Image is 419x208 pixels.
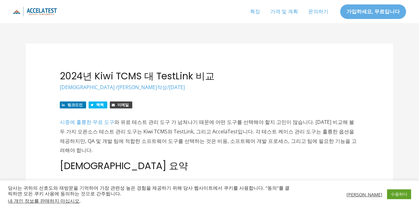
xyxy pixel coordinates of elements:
[387,189,411,199] a: 수용하다
[118,84,157,91] a: [PERSON_NAME]
[347,192,382,197] a: [PERSON_NAME]
[340,4,406,19] a: 가입하세요, 무료입니다
[67,103,83,107] font: 링크드인
[60,159,188,173] font: [DEMOGRAPHIC_DATA] 요약
[347,191,382,198] font: [PERSON_NAME]
[117,103,129,107] font: 이메일
[169,84,185,91] font: [DATE]
[89,101,107,108] a: 트위터에 공유하기
[110,101,132,108] a: 이메일로 공유
[8,198,79,204] font: 내 개인 정보를 판매하지 마십시오
[270,8,298,15] font: 가격 및 계획
[347,8,400,15] font: 가입하세요, 무료입니다
[114,119,313,125] font: 와 유료 테스트 관리 도구 가 넘쳐나기 때문에 어떤 도구를 선택해야 할지 고민이 많습니다
[308,8,328,15] font: 문의하기
[60,69,215,83] font: 2024년 Kiwi TCMS 대 TestLink 비교
[303,4,334,20] a: 문의하기
[245,4,265,20] a: 특징
[265,4,303,20] a: 가격 및 계획
[250,8,260,15] font: 특징
[13,7,57,16] img: 상
[60,101,86,108] a: LinkedIn에서 공유하기
[96,103,104,107] font: 짹짹
[167,84,169,91] font: /
[60,179,358,195] font: 각 테스트 케이스 관리 도구에 [DATE] 세부 사항을 살펴보기에 앞서, 테스트 관리 도구의 핵심 기능과 이러한 도구가 소프트웨어 테스트에 어떻게 도움이 될지 분석해보겠습니다.
[391,191,407,197] font: 수용하다
[245,4,334,20] nav: 사이트 탐색
[79,198,81,204] font: .
[60,84,118,91] a: [DEMOGRAPHIC_DATA] /
[157,84,167,91] font: 작성
[8,185,290,197] font: 당사는 귀하의 선호도와 재방문을 기억하여 가장 관련성 높은 경험을 제공하기 위해 당사 웹사이트에서 쿠키를 사용합니다. "동의"를 클릭하면 모든 쿠키 사용에 동의하는 것으로 간...
[60,119,114,125] a: 시중에 훌륭한 무료 도구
